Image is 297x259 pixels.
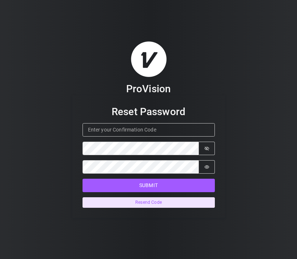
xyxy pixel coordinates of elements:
[126,82,171,95] h3: ProVision
[83,197,215,208] button: Resend Code
[83,123,215,137] input: Enter your Confirmation Code
[199,160,215,174] button: Show password
[83,105,215,118] h3: Reset Password
[83,179,215,192] button: Submit
[199,142,215,155] button: Show password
